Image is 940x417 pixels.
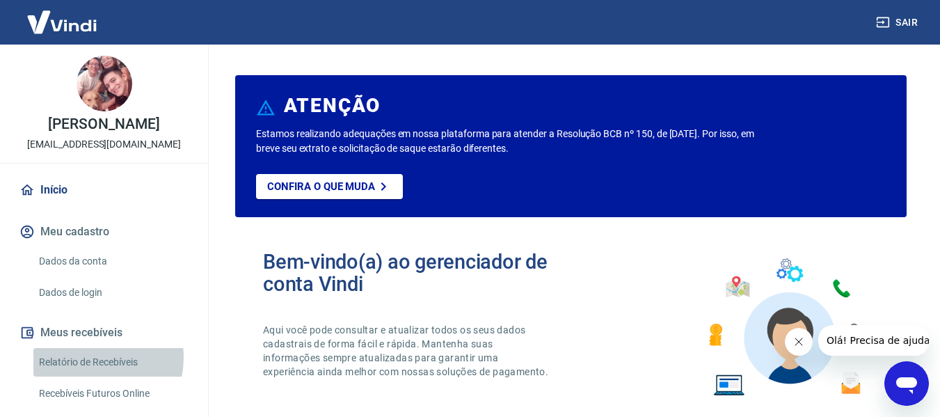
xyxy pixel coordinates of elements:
[33,278,191,307] a: Dados de login
[873,10,923,36] button: Sair
[263,251,571,295] h2: Bem-vindo(a) ao gerenciador de conta Vindi
[8,10,117,21] span: Olá! Precisa de ajuda?
[256,127,760,156] p: Estamos realizando adequações em nossa plataforma para atender a Resolução BCB nº 150, de [DATE]....
[17,1,107,43] img: Vindi
[696,251,879,404] img: Imagem de um avatar masculino com diversos icones exemplificando as funcionalidades do gerenciado...
[33,348,191,377] a: Relatório de Recebíveis
[77,56,132,111] img: 65afaf01-2449-42fe-9b42-7daea001e084.jpeg
[284,99,381,113] h6: ATENÇÃO
[17,317,191,348] button: Meus recebíveis
[818,325,929,356] iframe: Mensagem da empresa
[884,361,929,406] iframe: Botão para abrir a janela de mensagens
[48,117,159,132] p: [PERSON_NAME]
[263,323,551,379] p: Aqui você pode consultar e atualizar todos os seus dados cadastrais de forma fácil e rápida. Mant...
[33,379,191,408] a: Recebíveis Futuros Online
[33,247,191,276] a: Dados da conta
[27,137,181,152] p: [EMAIL_ADDRESS][DOMAIN_NAME]
[256,174,403,199] a: Confira o que muda
[17,175,191,205] a: Início
[267,180,375,193] p: Confira o que muda
[17,217,191,247] button: Meu cadastro
[785,328,813,356] iframe: Fechar mensagem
